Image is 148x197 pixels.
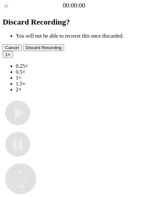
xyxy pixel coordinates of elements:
h2: Discard Recording? [3,18,145,27]
a: 00:00:00 [63,2,85,9]
li: 1× [16,75,145,81]
span: 1 [5,52,8,57]
li: You will not be able to recover this once discarded. [16,33,145,39]
button: 1× [3,51,13,58]
button: Cancel [3,44,22,51]
li: 0.5× [16,69,145,75]
li: 0.25× [16,63,145,69]
li: 1.5× [16,81,145,87]
button: Discard Recording [23,44,64,51]
li: 2× [16,87,145,93]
